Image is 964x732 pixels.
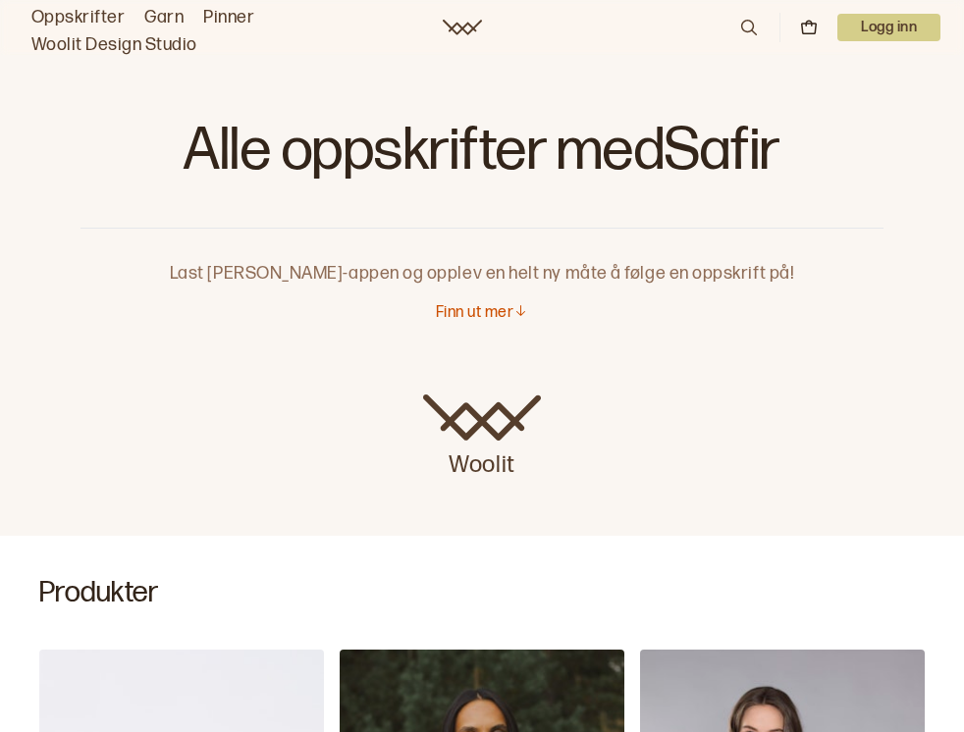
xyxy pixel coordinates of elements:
[837,14,940,41] p: Logg inn
[423,394,541,481] a: Woolit
[144,4,184,31] a: Garn
[31,4,125,31] a: Oppskrifter
[203,4,254,31] a: Pinner
[31,31,197,59] a: Woolit Design Studio
[436,303,513,324] p: Finn ut mer
[436,303,528,324] button: Finn ut mer
[837,14,940,41] button: User dropdown
[443,20,482,35] a: Woolit
[423,442,541,481] p: Woolit
[423,394,541,442] img: Woolit
[80,229,884,288] p: Last [PERSON_NAME]-appen og opplev en helt ny måte å følge en oppskrift på!
[80,118,884,196] h1: Alle oppskrifter med Safir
